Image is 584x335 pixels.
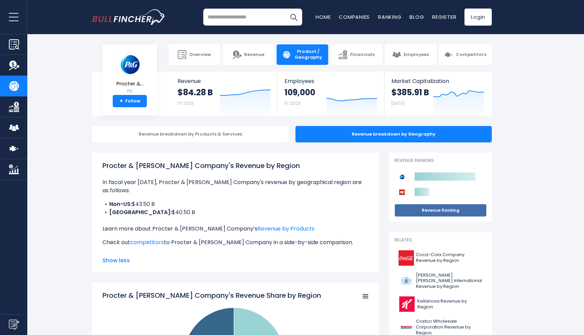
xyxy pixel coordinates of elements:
[178,87,213,98] strong: $84.28 B
[284,100,301,106] small: FY 2025
[284,78,377,84] span: Employees
[113,95,147,107] a: +Follow
[130,238,164,246] a: competitors
[339,13,370,20] a: Companies
[378,13,401,20] a: Ranking
[102,160,369,171] h1: Procter & [PERSON_NAME] Company's Revenue by Region
[178,100,194,106] small: FY 2025
[189,52,211,58] span: Overview
[399,273,414,289] img: PM logo
[394,204,487,217] a: Revenue Ranking
[385,44,436,65] a: Employees
[398,188,406,196] img: Colgate-Palmolive Company competitors logo
[102,256,369,265] span: Show less
[258,225,315,233] a: Revenue by Products
[399,250,414,266] img: KO logo
[109,208,172,216] b: [GEOGRAPHIC_DATA]:
[294,49,323,60] span: Product / Geography
[464,9,492,26] a: Login
[385,72,491,116] a: Market Capitalization $385.91 B [DATE]
[416,252,483,264] span: Coca-Cola Company Revenue by Region
[404,52,429,58] span: Employees
[394,295,487,313] a: Kellanova Revenue by Region
[171,72,278,116] a: Revenue $84.28 B FY 2025
[92,9,166,25] img: bullfincher logo
[278,72,384,116] a: Employees 109,000 FY 2025
[102,178,369,195] p: In fiscal year [DATE], Procter & [PERSON_NAME] Company's revenue by geographical region are as fo...
[394,249,487,267] a: Coca-Cola Company Revenue by Region
[285,9,302,26] button: Search
[102,200,369,208] li: $43.50 B
[456,52,486,58] span: Competitors
[399,296,415,312] img: K logo
[244,52,264,58] span: Revenue
[391,78,484,84] span: Market Capitalization
[391,87,429,98] strong: $385.91 B
[398,173,406,181] img: Procter & Gamble Company competitors logo
[316,13,331,20] a: Home
[223,44,274,65] a: Revenue
[439,44,492,65] a: Competitors
[277,44,328,65] a: Product / Geography
[416,273,483,290] span: [PERSON_NAME] [PERSON_NAME] International Revenue by Region
[350,52,375,58] span: Financials
[109,200,132,208] b: Non-US:
[169,44,220,65] a: Overview
[394,237,487,243] p: Related
[116,88,143,94] small: PG
[116,53,144,95] a: Procter &... PG
[102,208,369,217] li: $40.50 B
[284,87,315,98] strong: 109,000
[331,44,382,65] a: Financials
[432,13,456,20] a: Register
[394,158,487,164] p: Revenue Ranking
[391,100,404,106] small: [DATE]
[102,291,321,300] tspan: Procter & [PERSON_NAME] Company's Revenue Share by Region
[417,298,483,310] span: Kellanova Revenue by Region
[178,78,271,84] span: Revenue
[120,98,123,104] strong: +
[394,271,487,292] a: [PERSON_NAME] [PERSON_NAME] International Revenue by Region
[409,13,424,20] a: Blog
[102,225,369,233] p: Learn more about Procter & [PERSON_NAME] Company’s
[92,9,166,25] a: Go to homepage
[102,238,369,247] p: Check out to Procter & [PERSON_NAME] Company in a side-by-side comparison.
[399,320,414,335] img: COST logo
[92,126,289,142] div: Revenue breakdown by Products & Services
[116,81,143,87] span: Procter &...
[295,126,492,142] div: Revenue breakdown by Geography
